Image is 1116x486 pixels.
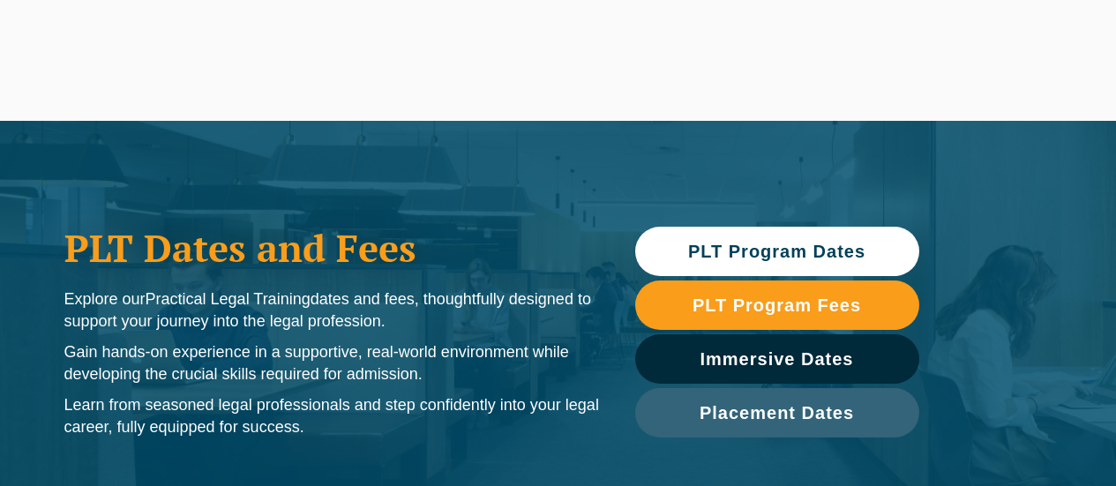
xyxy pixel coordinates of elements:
p: Gain hands-on experience in a supportive, real-world environment while developing the crucial ski... [64,341,600,385]
p: Learn from seasoned legal professionals and step confidently into your legal career, fully equipp... [64,394,600,438]
a: Placement Dates [635,388,919,437]
a: Immersive Dates [635,334,919,384]
span: PLT Program Dates [688,243,865,260]
p: Explore our dates and fees, thoughtfully designed to support your journey into the legal profession. [64,288,600,333]
span: Placement Dates [700,404,854,422]
span: PLT Program Fees [693,296,861,314]
h1: PLT Dates and Fees [64,226,600,270]
a: PLT Program Dates [635,227,919,276]
span: Immersive Dates [700,350,854,368]
a: PLT Program Fees [635,280,919,330]
span: Practical Legal Training [146,290,311,308]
